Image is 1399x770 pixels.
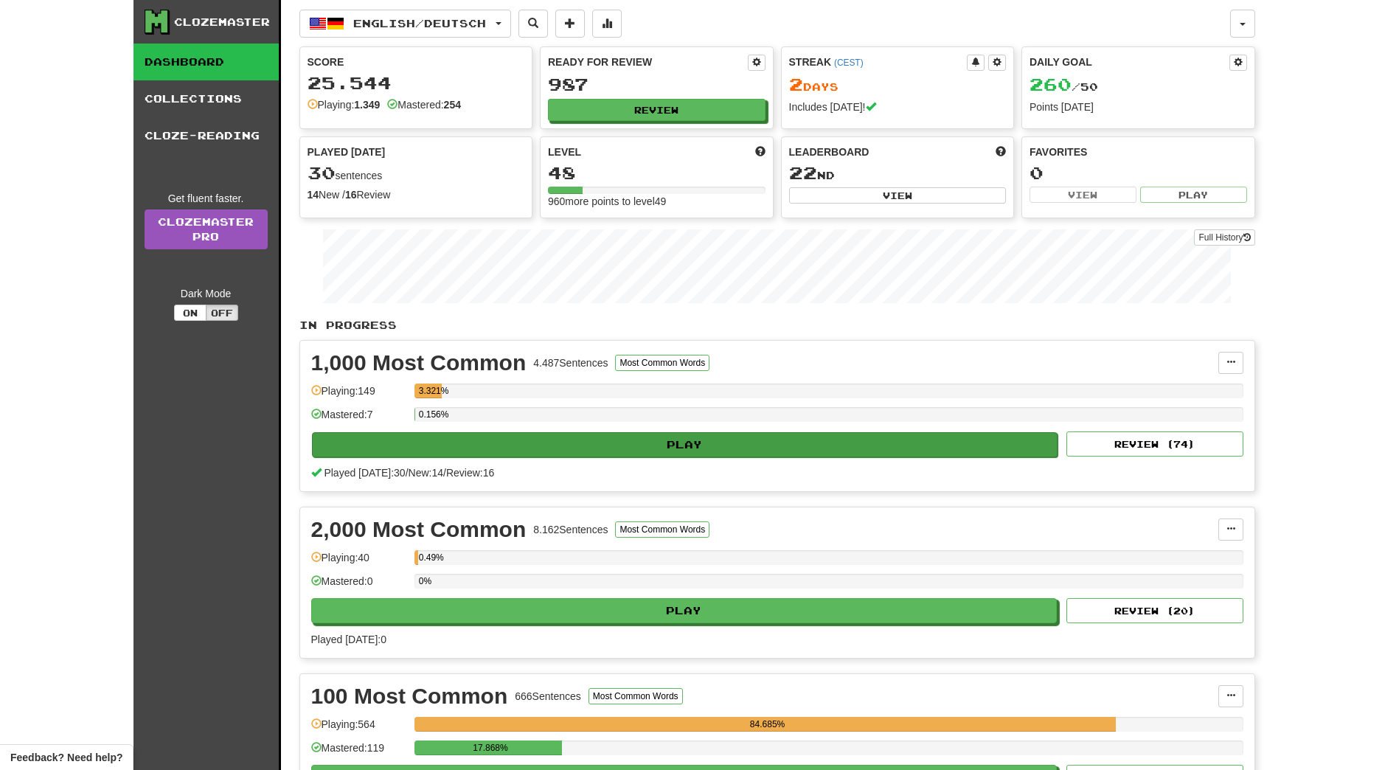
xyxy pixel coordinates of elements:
[518,10,548,38] button: Search sentences
[354,99,380,111] strong: 1.349
[548,55,748,69] div: Ready for Review
[789,164,1007,183] div: nd
[533,355,608,370] div: 4.487 Sentences
[548,75,766,94] div: 987
[133,80,279,117] a: Collections
[308,55,525,69] div: Score
[299,318,1255,333] p: In Progress
[615,355,709,371] button: Most Common Words
[419,384,442,398] div: 3.321%
[789,74,803,94] span: 2
[1030,80,1098,93] span: / 50
[834,58,864,68] a: (CEST)
[299,10,511,38] button: English/Deutsch
[1030,145,1247,159] div: Favorites
[311,634,386,645] span: Played [DATE]: 0
[1030,55,1229,71] div: Daily Goal
[1030,164,1247,182] div: 0
[589,688,683,704] button: Most Common Words
[308,145,386,159] span: Played [DATE]
[548,145,581,159] span: Level
[311,352,527,374] div: 1,000 Most Common
[311,384,407,408] div: Playing: 149
[444,99,461,111] strong: 254
[311,685,508,707] div: 100 Most Common
[409,467,443,479] span: New: 14
[755,145,766,159] span: Score more points to level up
[419,740,563,755] div: 17.868%
[311,740,407,765] div: Mastered: 119
[555,10,585,38] button: Add sentence to collection
[548,99,766,121] button: Review
[387,97,461,112] div: Mastered:
[443,467,446,479] span: /
[308,164,525,183] div: sentences
[308,162,336,183] span: 30
[1066,598,1243,623] button: Review (20)
[145,286,268,301] div: Dark Mode
[133,117,279,154] a: Cloze-Reading
[308,187,525,202] div: New / Review
[308,74,525,92] div: 25.544
[615,521,709,538] button: Most Common Words
[206,305,238,321] button: Off
[789,100,1007,114] div: Includes [DATE]!
[592,10,622,38] button: More stats
[345,189,357,201] strong: 16
[311,717,407,741] div: Playing: 564
[789,55,968,69] div: Streak
[1066,431,1243,457] button: Review (74)
[548,164,766,182] div: 48
[533,522,608,537] div: 8.162 Sentences
[145,191,268,206] div: Get fluent faster.
[312,432,1058,457] button: Play
[10,750,122,765] span: Open feedback widget
[311,407,407,431] div: Mastered: 7
[789,187,1007,204] button: View
[311,598,1058,623] button: Play
[1194,229,1254,246] button: Full History
[145,209,268,249] a: ClozemasterPro
[353,17,486,30] span: English / Deutsch
[311,550,407,575] div: Playing: 40
[446,467,494,479] span: Review: 16
[1140,187,1247,203] button: Play
[515,689,581,704] div: 666 Sentences
[174,15,270,30] div: Clozemaster
[1030,74,1072,94] span: 260
[133,44,279,80] a: Dashboard
[996,145,1006,159] span: This week in points, UTC
[308,189,319,201] strong: 14
[548,194,766,209] div: 960 more points to level 49
[311,574,407,598] div: Mastered: 0
[324,467,405,479] span: Played [DATE]: 30
[1030,187,1136,203] button: View
[308,97,381,112] div: Playing:
[174,305,206,321] button: On
[1030,100,1247,114] div: Points [DATE]
[789,145,869,159] span: Leaderboard
[311,518,527,541] div: 2,000 Most Common
[406,467,409,479] span: /
[789,75,1007,94] div: Day s
[789,162,817,183] span: 22
[419,717,1117,732] div: 84.685%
